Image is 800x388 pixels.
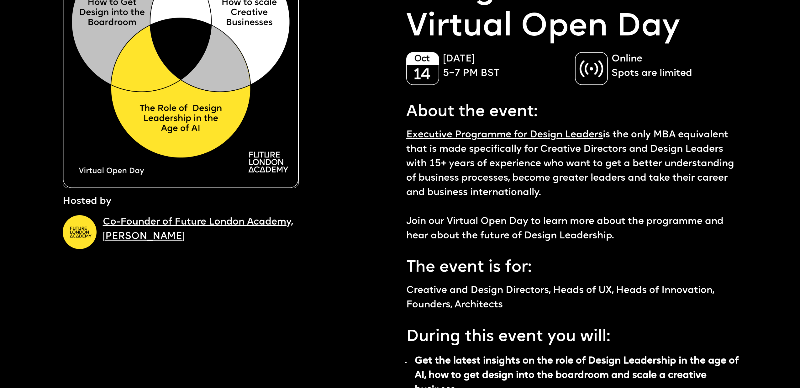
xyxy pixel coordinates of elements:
p: During this event you will: [406,322,744,349]
p: is the only MBA equivalent that is made specifically for Creative Directors and Design Leaders wi... [406,128,744,243]
p: About the event: [406,97,744,125]
p: [DATE] 5–7 PM BST [443,52,569,81]
p: Hosted by [63,194,111,209]
img: A yellow circle with Future London Academy logo [63,215,97,249]
p: The event is for: [406,252,744,280]
a: Co-Founder of Future London Academy, [PERSON_NAME] [103,217,293,242]
p: Online Spots are limited [612,52,737,81]
a: Executive Programme for Design Leaders [406,130,603,140]
p: Creative and Design Directors, Heads of UX, Heads of Innovation, Founders, Architects [406,284,744,312]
